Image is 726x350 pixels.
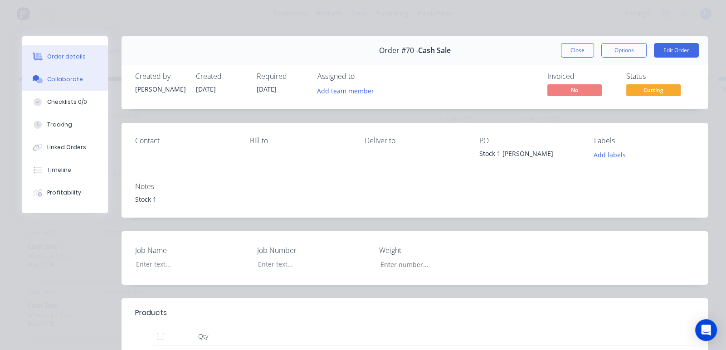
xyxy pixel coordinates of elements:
[135,194,694,204] div: Stock 1
[47,189,81,197] div: Profitability
[418,46,451,55] span: Cash Sale
[47,143,86,151] div: Linked Orders
[22,68,108,91] button: Collaborate
[257,85,277,93] span: [DATE]
[317,84,379,97] button: Add team member
[176,327,230,345] div: Qty
[365,136,465,145] div: Deliver to
[135,136,235,145] div: Contact
[379,46,418,55] span: Order #70 -
[479,149,580,161] div: Stock 1 [PERSON_NAME]
[196,72,246,81] div: Created
[135,307,167,318] div: Products
[626,84,681,98] button: Cutting
[47,98,87,106] div: Checklists 0/0
[22,136,108,159] button: Linked Orders
[22,113,108,136] button: Tracking
[196,85,216,93] span: [DATE]
[135,245,248,256] label: Job Name
[47,53,86,61] div: Order details
[22,181,108,204] button: Profitability
[47,75,83,83] div: Collaborate
[601,43,647,58] button: Options
[22,91,108,113] button: Checklists 0/0
[47,166,71,174] div: Timeline
[654,43,699,58] button: Edit Order
[257,245,370,256] label: Job Number
[695,319,717,341] div: Open Intercom Messenger
[547,84,602,96] span: No
[594,136,694,145] div: Labels
[589,149,631,161] button: Add labels
[561,43,594,58] button: Close
[135,72,185,81] div: Created by
[312,84,379,97] button: Add team member
[479,136,580,145] div: PO
[379,245,492,256] label: Weight
[317,72,408,81] div: Assigned to
[47,121,72,129] div: Tracking
[626,72,694,81] div: Status
[135,84,185,94] div: [PERSON_NAME]
[250,136,350,145] div: Bill to
[22,45,108,68] button: Order details
[547,72,615,81] div: Invoiced
[135,182,694,191] div: Notes
[22,159,108,181] button: Timeline
[626,84,681,96] span: Cutting
[373,258,492,271] input: Enter number...
[257,72,307,81] div: Required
